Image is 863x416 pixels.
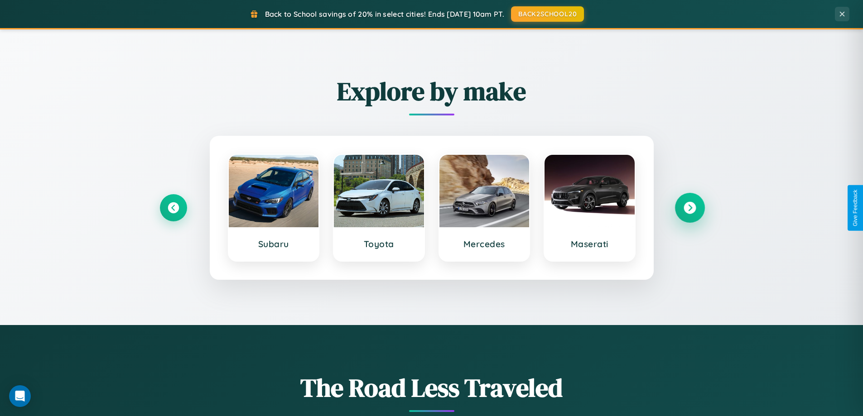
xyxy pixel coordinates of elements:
[852,190,858,226] div: Give Feedback
[511,6,584,22] button: BACK2SCHOOL20
[265,10,504,19] span: Back to School savings of 20% in select cities! Ends [DATE] 10am PT.
[160,370,704,405] h1: The Road Less Traveled
[9,385,31,407] div: Open Intercom Messenger
[448,239,521,249] h3: Mercedes
[238,239,310,249] h3: Subaru
[343,239,415,249] h3: Toyota
[554,239,626,249] h3: Maserati
[160,74,704,109] h2: Explore by make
